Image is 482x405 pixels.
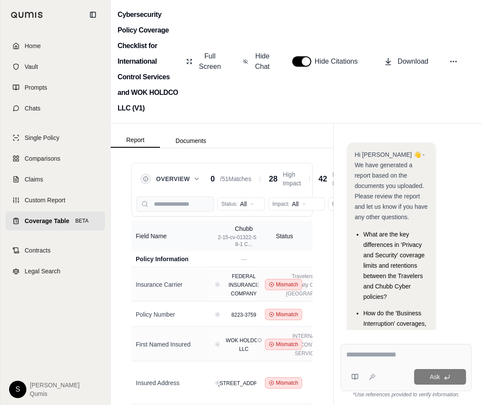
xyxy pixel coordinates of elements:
[241,256,246,262] span: —
[216,343,219,346] button: View confidence details
[414,369,466,385] button: Ask
[268,198,325,211] button: Impact:All
[216,313,219,316] button: View confidence details
[25,267,61,275] span: Legal Search
[363,231,425,300] span: What are the key differences in 'Privacy and Security' coverage limits and retentions between the...
[231,312,256,318] span: 8223-3759
[160,134,222,148] button: Documents
[256,221,313,251] th: Status
[341,391,472,398] div: *Use references provided to verify information.
[6,241,105,260] a: Contracts
[218,380,270,386] span: [STREET_ADDRESS]
[25,62,38,71] span: Vault
[30,389,80,398] span: Qumis
[25,83,47,92] span: Prompts
[25,42,41,50] span: Home
[156,175,200,183] button: Overview
[229,273,259,297] span: FEDERAL INSURANCE COMPANY
[9,381,26,398] div: S
[276,379,298,386] span: Mismatch
[217,198,265,211] button: Status:All
[198,51,222,72] span: Full Screen
[73,217,91,225] span: BETA
[6,149,105,168] a: Comparisons
[380,53,432,70] button: Download
[131,221,209,251] th: Field Name
[217,224,271,233] div: Chubb
[118,7,178,116] h2: Cybersecurity Policy Coverage Checklist for International Control Services and WOK HOLDCO LLC (V1)
[217,234,271,248] div: 2-15-cv-01322-SMM-1 8-1 C...
[25,154,60,163] span: Comparisons
[6,128,105,147] a: Single Policy
[226,337,262,352] span: WOK HOLDCO LLC
[276,341,298,348] span: Mismatch
[211,173,215,185] span: 0
[269,173,278,185] span: 28
[6,170,105,189] a: Claims
[430,373,440,380] span: Ask
[136,379,205,387] div: Insured Address
[156,175,190,183] span: Overview
[25,133,59,142] span: Single Policy
[354,151,428,220] span: Hi [PERSON_NAME] 👋 - We have generated a report based on the documents you uploaded. Please revie...
[319,173,327,185] span: 42
[11,12,43,18] img: Qumis Logo
[283,170,301,188] span: High Impact
[111,133,160,148] button: Report
[220,175,251,183] span: / 51 Matches
[6,78,105,97] a: Prompts
[25,246,51,255] span: Contracts
[216,382,219,384] button: View confidence details
[240,200,247,208] span: All
[363,310,426,379] span: How do the 'Business Interruption' coverages, including wait periods and periods of restoration, ...
[183,48,226,75] button: Full Screen
[6,211,105,230] a: Coverage TableBETA
[6,262,105,281] a: Legal Search
[6,191,105,210] a: Custom Report
[25,175,43,184] span: Claims
[292,200,299,208] span: All
[136,340,205,349] div: First Named Insured
[25,217,69,225] span: Coverage Table
[272,201,289,207] span: Impact:
[332,201,360,207] span: Confidence:
[136,280,205,289] div: Insurance Carrier
[25,196,65,204] span: Custom Report
[332,170,353,188] span: Need Review
[30,381,80,389] span: [PERSON_NAME]
[315,56,363,67] span: Hide Citations
[221,201,237,207] span: Status:
[6,57,105,76] a: Vault
[6,99,105,118] a: Chats
[86,8,100,22] button: Collapse sidebar
[253,51,271,72] span: Hide Chat
[25,104,41,113] span: Chats
[276,311,298,318] span: Mismatch
[216,283,219,286] button: View confidence details
[328,198,382,211] button: Confidence:All
[136,310,205,319] div: Policy Number
[398,56,428,67] span: Download
[239,48,275,75] button: Hide Chat
[276,281,298,288] span: Mismatch
[6,36,105,55] a: Home
[136,255,205,263] div: Policy Information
